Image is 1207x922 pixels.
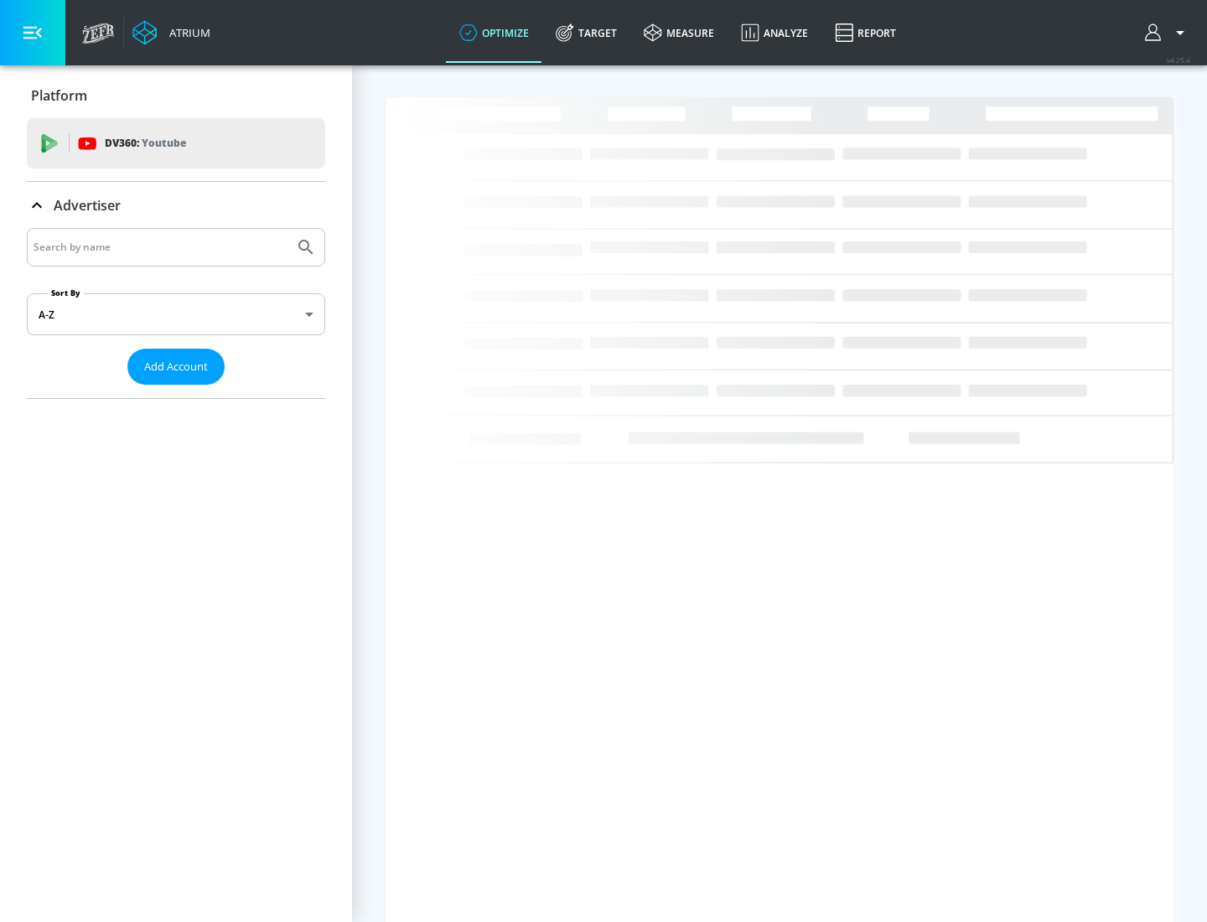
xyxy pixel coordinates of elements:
[27,385,325,398] nav: list of Advertiser
[27,182,325,229] div: Advertiser
[728,3,821,63] a: Analyze
[630,3,728,63] a: measure
[31,86,87,105] p: Platform
[48,287,84,298] label: Sort By
[163,25,210,40] div: Atrium
[142,134,186,152] p: Youtube
[127,349,225,385] button: Add Account
[542,3,630,63] a: Target
[446,3,542,63] a: optimize
[27,228,325,398] div: Advertiser
[144,357,208,376] span: Add Account
[1167,55,1190,65] span: v 4.25.4
[105,134,186,153] p: DV360:
[132,20,210,45] a: Atrium
[821,3,909,63] a: Report
[27,118,325,168] div: DV360: Youtube
[27,293,325,335] div: A-Z
[27,72,325,119] div: Platform
[34,236,288,258] input: Search by name
[54,196,121,215] p: Advertiser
